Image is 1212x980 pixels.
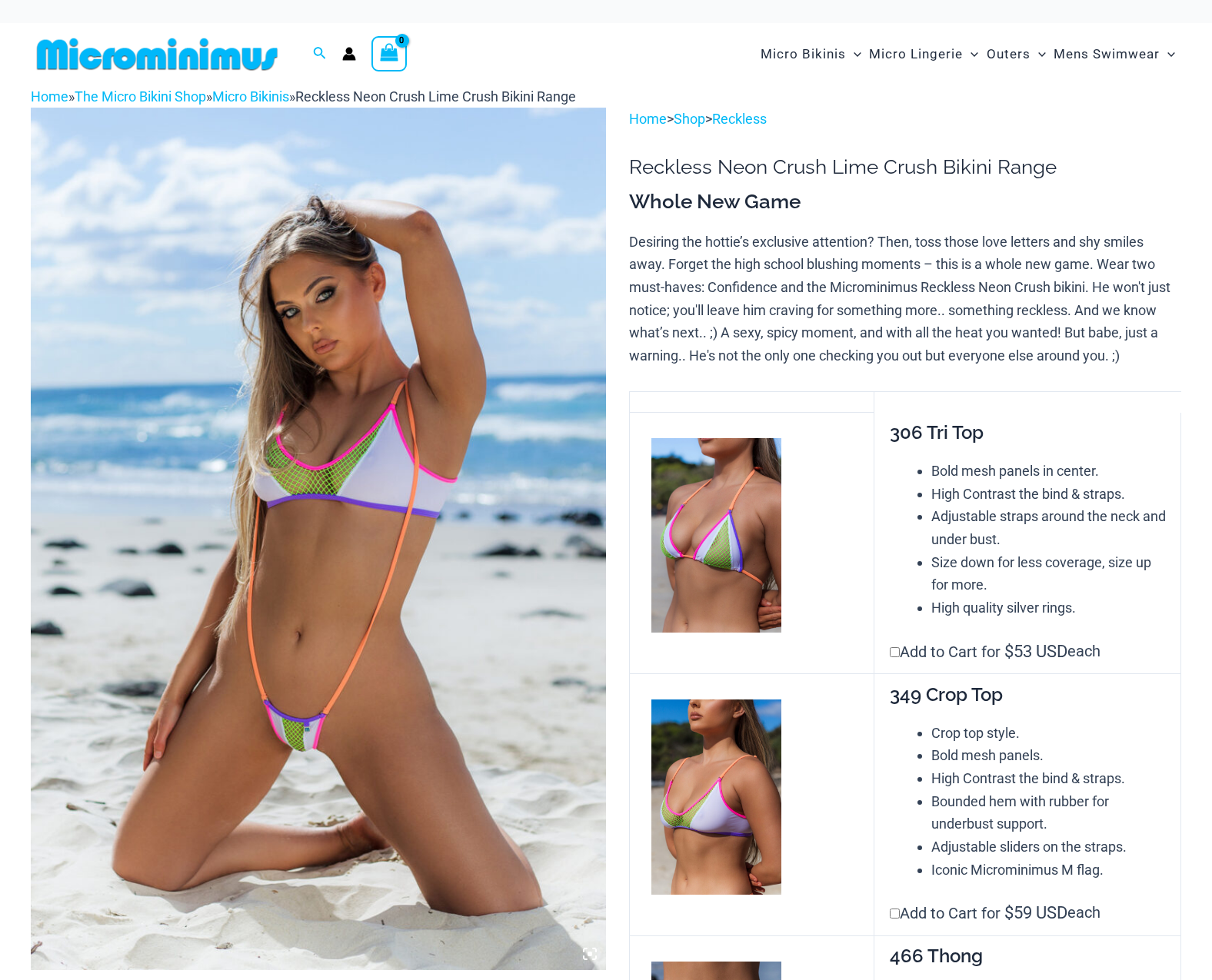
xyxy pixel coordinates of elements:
[890,945,983,967] span: 466 Thong
[890,683,1003,706] span: 349 Crop Top
[295,88,576,105] span: Reckless Neon Crush Lime Crush Bikini Range
[963,35,978,74] span: Menu Toggle
[1054,35,1160,74] span: Mens Swimwear
[1004,642,1014,661] span: $
[931,790,1167,835] li: Bounded hem with rubber for underbust support.
[890,647,900,657] input: Add to Cart for$53 USD each
[629,108,1181,131] p: > >
[931,596,1167,620] li: High quality silver rings.
[31,88,576,105] span: » » »
[1160,35,1175,74] span: Menu Toggle
[865,31,982,78] a: Micro LingerieMenu ToggleMenu Toggle
[1067,640,1100,663] span: each
[1067,902,1100,925] span: each
[757,31,865,78] a: Micro BikinisMenu ToggleMenu Toggle
[629,111,667,127] a: Home
[313,45,327,64] a: Search icon link
[931,460,1167,483] li: Bold mesh panels in center.
[629,231,1181,367] p: Desiring the hottie’s exclusive attention? Then, toss those love letters and shy smiles away. For...
[890,421,984,443] span: 306 Tri Top
[31,108,606,970] img: Reckless Neon Crush Lime Crush 349 Crop Top 4561 Sling
[931,722,1167,745] li: Crop top style.
[1050,31,1179,78] a: Mens SwimwearMenu ToggleMenu Toggle
[1004,903,1014,922] span: $
[869,35,963,74] span: Micro Lingerie
[931,767,1167,790] li: High Contrast the bind & straps.
[31,88,68,105] a: Home
[931,505,1167,550] li: Adjustable straps around the neck and under bust.
[75,88,206,105] a: The Micro Bikini Shop
[651,699,781,894] img: Reckless Neon Crush Lime Crush 349 Crop Top
[931,835,1167,859] li: Adjustable sliders on the straps.
[890,643,1100,661] label: Add to Cart for
[890,909,900,919] input: Add to Cart for$59 USD each
[890,904,1100,922] label: Add to Cart for
[931,483,1167,506] li: High Contrast the bind & straps.
[931,551,1167,596] li: Size down for less coverage, size up for more.
[342,47,356,61] a: Account icon link
[931,744,1167,767] li: Bold mesh panels.
[761,35,846,74] span: Micro Bikinis
[846,35,861,74] span: Menu Toggle
[754,28,1181,80] nav: Site Navigation
[371,36,407,71] a: View Shopping Cart, empty
[931,859,1167,882] li: Iconic Microminimus M flag.
[31,37,284,71] img: MM SHOP LOGO FLAT
[987,35,1031,74] span: Outers
[651,438,781,633] img: Reckless Neon Crush Lime Crush 306 Tri Top
[1031,35,1046,74] span: Menu Toggle
[212,88,289,105] a: Micro Bikinis
[712,111,767,127] a: Reckless
[629,155,1181,179] h1: Reckless Neon Crush Lime Crush Bikini Range
[629,189,1181,215] h3: Whole New Game
[1004,902,1067,925] span: 59 USD
[983,31,1050,78] a: OutersMenu ToggleMenu Toggle
[1004,640,1067,663] span: 53 USD
[674,111,705,127] a: Shop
